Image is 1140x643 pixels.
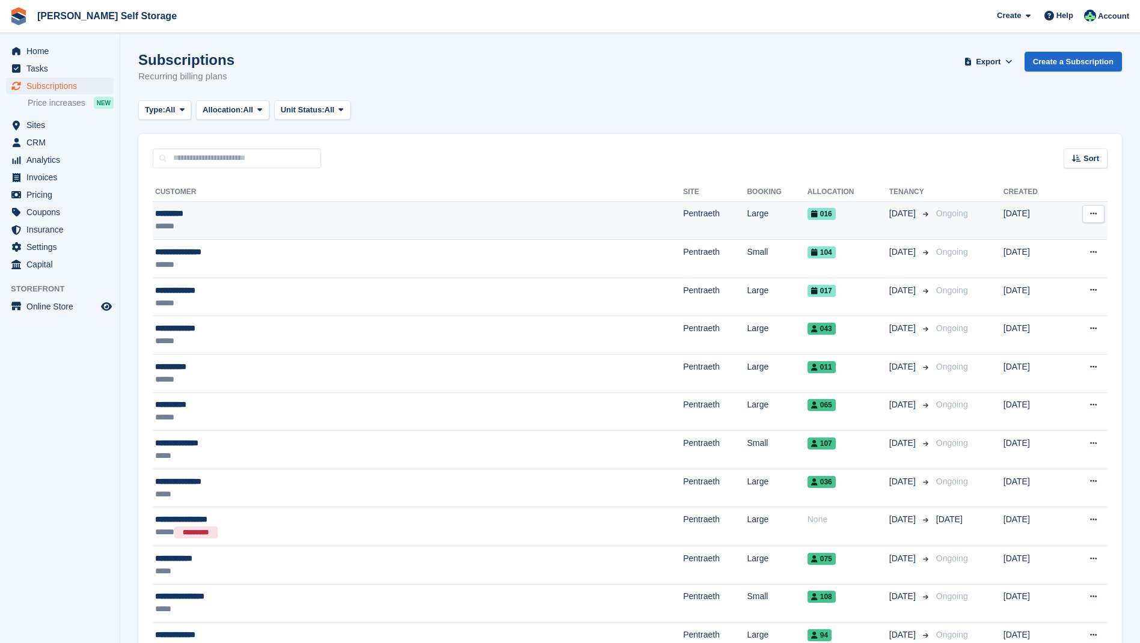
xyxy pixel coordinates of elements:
a: menu [6,169,114,186]
span: [DATE] [936,514,963,524]
td: Pentraeth [683,431,747,469]
span: All [243,104,253,116]
span: [DATE] [889,284,918,297]
span: Home [26,43,99,59]
span: 036 [807,476,836,488]
th: Site [683,183,747,202]
span: All [325,104,335,116]
td: Small [747,584,807,623]
span: Ongoing [936,630,968,639]
span: Export [976,56,1001,68]
span: Sort [1083,153,1099,165]
td: Pentraeth [683,469,747,507]
td: Large [747,507,807,546]
a: Price increases NEW [28,96,114,109]
span: Settings [26,239,99,255]
a: Create a Subscription [1025,52,1122,72]
td: Pentraeth [683,355,747,393]
td: Pentraeth [683,316,747,355]
span: [DATE] [889,475,918,488]
img: stora-icon-8386f47178a22dfd0bd8f6a31ec36ba5ce8667c1dd55bd0f319d3a0aa187defe.svg [10,7,28,25]
a: menu [6,78,114,94]
span: Ongoing [936,362,968,371]
span: 075 [807,553,836,565]
button: Export [962,52,1015,72]
span: Type: [145,104,165,116]
span: Analytics [26,151,99,168]
p: Recurring billing plans [138,70,234,84]
span: Ongoing [936,591,968,601]
td: Large [747,201,807,240]
td: Pentraeth [683,507,747,546]
span: [DATE] [889,629,918,641]
span: [DATE] [889,361,918,373]
span: Help [1056,10,1073,22]
span: Ongoing [936,553,968,563]
td: Pentraeth [683,584,747,623]
span: Account [1098,10,1129,22]
span: Ongoing [936,438,968,448]
span: CRM [26,134,99,151]
a: menu [6,117,114,133]
span: Pricing [26,186,99,203]
td: Large [747,469,807,507]
span: [DATE] [889,207,918,220]
a: Preview store [99,299,114,314]
span: Tasks [26,60,99,77]
span: Storefront [11,283,120,295]
div: None [807,513,889,526]
td: [DATE] [1004,240,1064,278]
button: Allocation: All [196,100,269,120]
td: [DATE] [1004,278,1064,316]
th: Customer [153,183,683,202]
a: menu [6,134,114,151]
th: Created [1004,183,1064,202]
span: Subscriptions [26,78,99,94]
td: Pentraeth [683,392,747,431]
td: [DATE] [1004,507,1064,546]
span: Ongoing [936,247,968,257]
td: Large [747,392,807,431]
span: [DATE] [889,398,918,411]
th: Allocation [807,183,889,202]
td: Small [747,240,807,278]
td: Small [747,431,807,469]
td: [DATE] [1004,584,1064,623]
span: 108 [807,591,836,603]
th: Tenancy [889,183,931,202]
td: Large [747,355,807,393]
h1: Subscriptions [138,52,234,68]
span: [DATE] [889,437,918,449]
td: Large [747,278,807,316]
span: Sites [26,117,99,133]
a: menu [6,256,114,273]
td: [DATE] [1004,201,1064,240]
span: 011 [807,361,836,373]
td: Large [747,546,807,585]
span: All [165,104,176,116]
td: [DATE] [1004,316,1064,355]
a: menu [6,60,114,77]
span: 043 [807,323,836,335]
a: menu [6,186,114,203]
a: menu [6,204,114,221]
span: Ongoing [936,209,968,218]
a: [PERSON_NAME] Self Storage [32,6,182,26]
span: Ongoing [936,323,968,333]
span: [DATE] [889,246,918,258]
td: [DATE] [1004,392,1064,431]
a: menu [6,221,114,238]
button: Type: All [138,100,191,120]
td: [DATE] [1004,431,1064,469]
div: NEW [94,97,114,109]
span: [DATE] [889,590,918,603]
span: Allocation: [203,104,243,116]
span: [DATE] [889,552,918,565]
a: menu [6,298,114,315]
td: Pentraeth [683,278,747,316]
td: [DATE] [1004,546,1064,585]
button: Unit Status: All [274,100,351,120]
span: Create [997,10,1021,22]
a: menu [6,151,114,168]
span: [DATE] [889,513,918,526]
